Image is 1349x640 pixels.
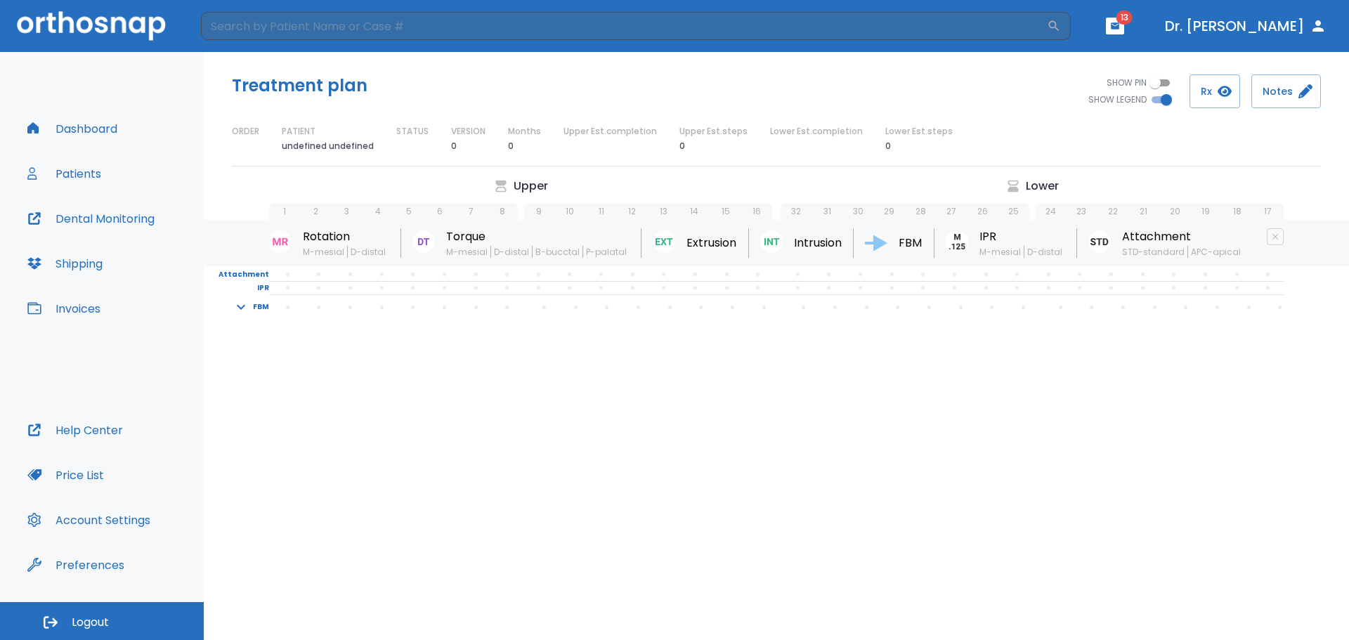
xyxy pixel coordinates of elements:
p: 2 [313,205,318,218]
p: 26 [977,205,988,218]
p: Extrusion [686,235,736,252]
p: Months [508,125,541,138]
button: Preferences [19,548,133,582]
span: D-distal [490,246,532,258]
p: IPR [204,282,269,294]
h5: Treatment plan [232,74,367,97]
span: B-bucctal [532,246,582,258]
button: Dr. [PERSON_NAME] [1159,13,1332,39]
p: VERSION [451,125,485,138]
p: 10 [566,205,574,218]
p: 25 [1008,205,1019,218]
p: Lower Est.steps [885,125,953,138]
p: 6 [437,205,443,218]
p: Attachment [204,268,269,281]
p: 12 [628,205,636,218]
p: 9 [536,205,542,218]
p: Attachment [1122,228,1244,245]
p: STATUS [396,125,429,138]
p: 20 [1170,205,1180,218]
span: M-mesial [446,246,490,258]
button: Dental Monitoring [19,202,163,235]
p: 17 [1264,205,1272,218]
input: Search by Patient Name or Case # [201,12,1047,40]
p: 28 [915,205,926,218]
button: Patients [19,157,110,190]
button: Invoices [19,292,109,325]
p: 30 [853,205,864,218]
p: 18 [1233,205,1242,218]
button: Rx [1190,74,1240,108]
span: 13 [1116,11,1133,25]
p: FBM [253,301,269,313]
p: 0 [451,138,457,155]
p: 4 [375,205,381,218]
span: D-distal [1024,246,1065,258]
p: Upper [514,178,548,195]
button: Help Center [19,413,131,447]
p: 16 [752,205,761,218]
p: Lower [1026,178,1059,195]
span: D-distal [347,246,389,258]
p: 3 [344,205,349,218]
p: 24 [1045,205,1056,218]
span: M-mesial [303,246,347,258]
p: Upper Est.steps [679,125,748,138]
p: 5 [406,205,412,218]
span: Logout [72,615,109,630]
p: 23 [1076,205,1086,218]
p: 32 [791,205,801,218]
p: 29 [884,205,894,218]
p: Upper Est.completion [563,125,657,138]
p: undefined undefined [282,138,374,155]
p: 19 [1201,205,1210,218]
p: ORDER [232,125,259,138]
p: 21 [1140,205,1147,218]
p: 0 [885,138,891,155]
button: Shipping [19,247,111,280]
span: STD-standard [1122,246,1187,258]
p: Intrusion [794,235,842,252]
p: 1 [283,205,286,218]
p: 7 [469,205,474,218]
span: M-mesial [979,246,1024,258]
p: 8 [500,205,505,218]
p: 0 [508,138,514,155]
p: Torque [446,228,630,245]
p: 22 [1108,205,1118,218]
span: APC-apical [1187,246,1244,258]
p: FBM [899,235,922,252]
button: Notes [1251,74,1321,108]
p: 31 [823,205,831,218]
span: P-palatal [582,246,630,258]
p: IPR [979,228,1065,245]
p: 11 [599,205,604,218]
button: Account Settings [19,503,159,537]
span: SHOW LEGEND [1088,93,1147,106]
p: 14 [690,205,698,218]
span: SHOW PIN [1107,77,1147,89]
p: 15 [722,205,730,218]
button: Dashboard [19,112,126,145]
p: 0 [679,138,685,155]
p: PATIENT [282,125,315,138]
img: Orthosnap [17,11,166,40]
p: Rotation [303,228,389,245]
p: 13 [660,205,667,218]
p: Lower Est.completion [770,125,863,138]
p: 27 [946,205,956,218]
button: Price List [19,458,112,492]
